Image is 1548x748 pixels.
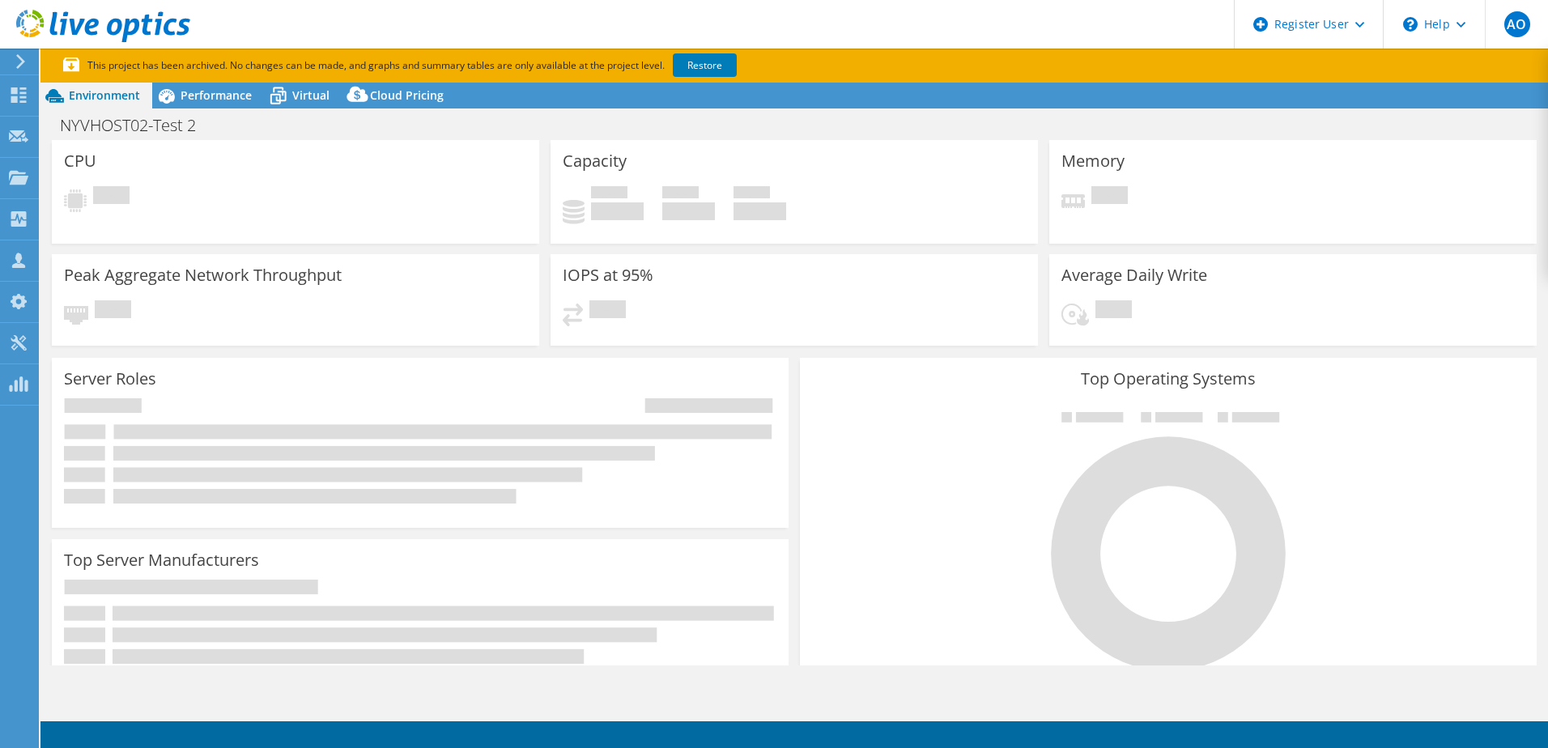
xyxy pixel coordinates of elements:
[64,266,342,284] h3: Peak Aggregate Network Throughput
[69,87,140,103] span: Environment
[591,202,644,220] h4: 0 GiB
[662,186,699,202] span: Free
[563,152,627,170] h3: Capacity
[589,300,626,322] span: Pending
[1403,17,1418,32] svg: \n
[1091,186,1128,208] span: Pending
[734,202,786,220] h4: 0 GiB
[591,186,627,202] span: Used
[563,266,653,284] h3: IOPS at 95%
[64,370,156,388] h3: Server Roles
[1095,300,1132,322] span: Pending
[64,551,259,569] h3: Top Server Manufacturers
[63,57,857,74] p: This project has been archived. No changes can be made, and graphs and summary tables are only av...
[93,186,130,208] span: Pending
[812,370,1525,388] h3: Top Operating Systems
[1061,266,1207,284] h3: Average Daily Write
[95,300,131,322] span: Pending
[673,53,737,77] a: Restore
[1061,152,1125,170] h3: Memory
[1504,11,1530,37] span: AO
[64,152,96,170] h3: CPU
[370,87,444,103] span: Cloud Pricing
[53,117,221,134] h1: NYVHOST02-Test 2
[292,87,330,103] span: Virtual
[662,202,715,220] h4: 0 GiB
[181,87,252,103] span: Performance
[734,186,770,202] span: Total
